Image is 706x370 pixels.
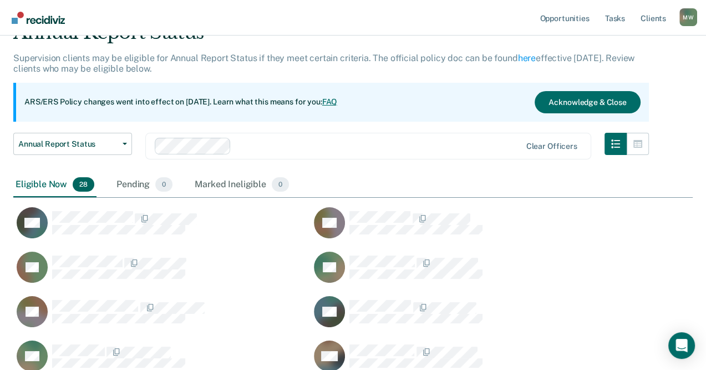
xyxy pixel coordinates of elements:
[13,133,132,155] button: Annual Report Status
[155,177,172,192] span: 0
[13,296,311,340] div: CaseloadOpportunityCell-02355063
[13,53,634,74] p: Supervision clients may be eligible for Annual Report Status if they meet certain criteria. The o...
[518,53,536,63] a: here
[192,173,291,197] div: Marked Ineligible0
[13,21,649,53] div: Annual Report Status
[526,142,577,151] div: Clear officers
[18,139,118,149] span: Annual Report Status
[679,8,697,26] div: M W
[114,173,175,197] div: Pending0
[311,296,608,340] div: CaseloadOpportunityCell-03777399
[311,207,608,251] div: CaseloadOpportunityCell-04371171
[13,173,96,197] div: Eligible Now28
[668,332,695,359] div: Open Intercom Messenger
[12,12,65,24] img: Recidiviz
[535,91,640,113] button: Acknowledge & Close
[24,97,337,108] p: ARS/ERS Policy changes went into effect on [DATE]. Learn what this means for you:
[311,251,608,296] div: CaseloadOpportunityCell-04374801
[13,251,311,296] div: CaseloadOpportunityCell-02527881
[13,207,311,251] div: CaseloadOpportunityCell-02500512
[272,177,289,192] span: 0
[322,97,338,106] a: FAQ
[679,8,697,26] button: Profile dropdown button
[73,177,94,192] span: 28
